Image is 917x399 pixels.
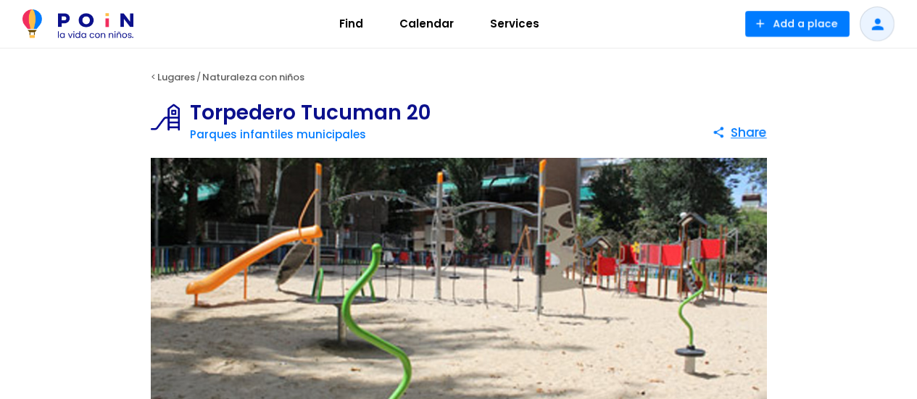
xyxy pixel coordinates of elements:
[190,127,366,142] a: Parques infantiles municipales
[202,70,304,84] a: Naturaleza con niños
[472,7,557,41] a: Services
[393,12,460,35] span: Calendar
[190,103,431,123] h1: Torpedero Tucuman 20
[133,67,785,88] div: < /
[381,7,472,41] a: Calendar
[157,70,195,84] a: Lugares
[712,119,767,146] button: Share
[22,9,133,38] img: POiN
[745,11,850,37] button: Add a place
[333,12,370,35] span: Find
[321,7,381,41] a: Find
[484,12,546,35] span: Services
[151,103,190,132] img: Parques infantiles municipales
